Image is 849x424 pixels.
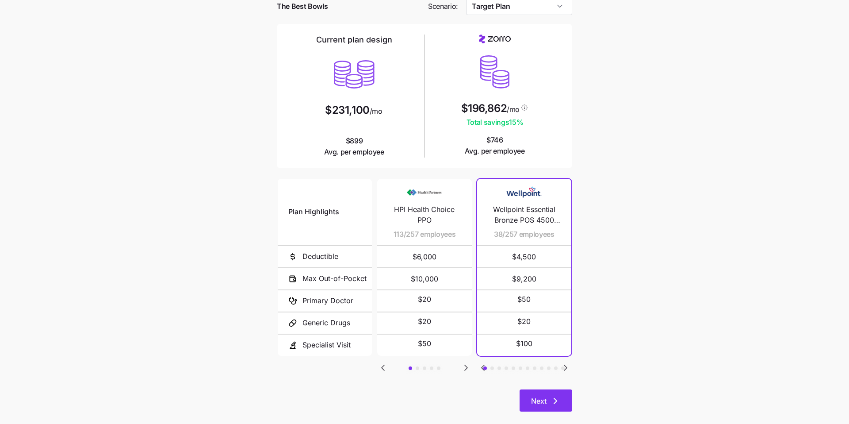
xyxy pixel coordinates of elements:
[324,135,384,158] span: $899
[418,294,431,305] span: $20
[388,268,461,289] span: $10,000
[461,362,471,373] svg: Go to next slide
[388,246,461,267] span: $6,000
[517,294,531,305] span: $50
[418,338,431,349] span: $50
[494,229,555,240] span: 38/257 employees
[477,362,489,374] button: Go to previous slide
[520,389,572,412] button: Next
[407,184,442,201] img: Carrier
[302,251,338,262] span: Deductible
[325,105,369,116] span: $231,100
[388,204,461,226] span: HPI Health Choice PPO
[465,135,525,157] span: $746
[394,229,456,240] span: 113/257 employees
[488,246,561,267] span: $4,500
[377,362,389,374] button: Go to previous slide
[516,338,532,349] span: $100
[461,103,507,114] span: $196,862
[370,108,382,115] span: /mo
[316,35,392,45] h2: Current plan design
[302,339,351,351] span: Specialist Visit
[324,146,384,158] span: Avg. per employee
[288,206,339,217] span: Plan Highlights
[507,106,520,113] span: /mo
[517,316,531,327] span: $20
[488,268,561,289] span: $9,200
[560,362,571,374] button: Go to next slide
[277,1,328,12] span: The Best Bowls
[302,317,350,328] span: Generic Drugs
[465,146,525,157] span: Avg. per employee
[302,273,367,284] span: Max Out-of-Pocket
[378,362,388,373] svg: Go to previous slide
[488,204,561,226] span: Wellpoint Essential Bronze POS 4500 ($0 Virtual PCP + $0 Select Drugs + Incentives)
[531,396,547,406] span: Next
[560,362,571,373] svg: Go to next slide
[418,316,431,327] span: $20
[461,117,528,128] span: Total savings 15 %
[302,295,353,306] span: Primary Doctor
[506,184,542,201] img: Carrier
[428,1,458,12] span: Scenario:
[478,362,488,373] svg: Go to previous slide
